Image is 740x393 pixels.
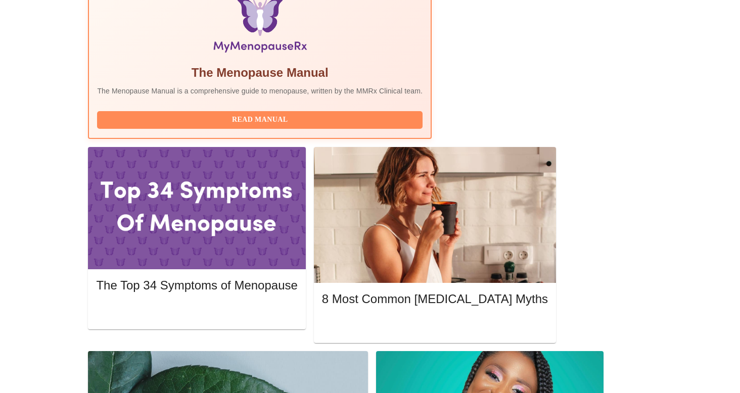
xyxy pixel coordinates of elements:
span: Read Manual [107,114,412,126]
a: Read Manual [97,115,425,123]
h5: The Menopause Manual [97,65,423,81]
button: Read Manual [97,111,423,129]
button: Read More [322,317,548,334]
a: Read More [322,320,550,329]
p: The Menopause Manual is a comprehensive guide to menopause, written by the MMRx Clinical team. [97,86,423,96]
button: Read More [96,303,297,320]
h5: 8 Most Common [MEDICAL_DATA] Myths [322,291,548,307]
span: Read More [332,319,538,332]
h5: The Top 34 Symptoms of Menopause [96,277,297,293]
a: Read More [96,306,300,315]
span: Read More [106,305,287,318]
